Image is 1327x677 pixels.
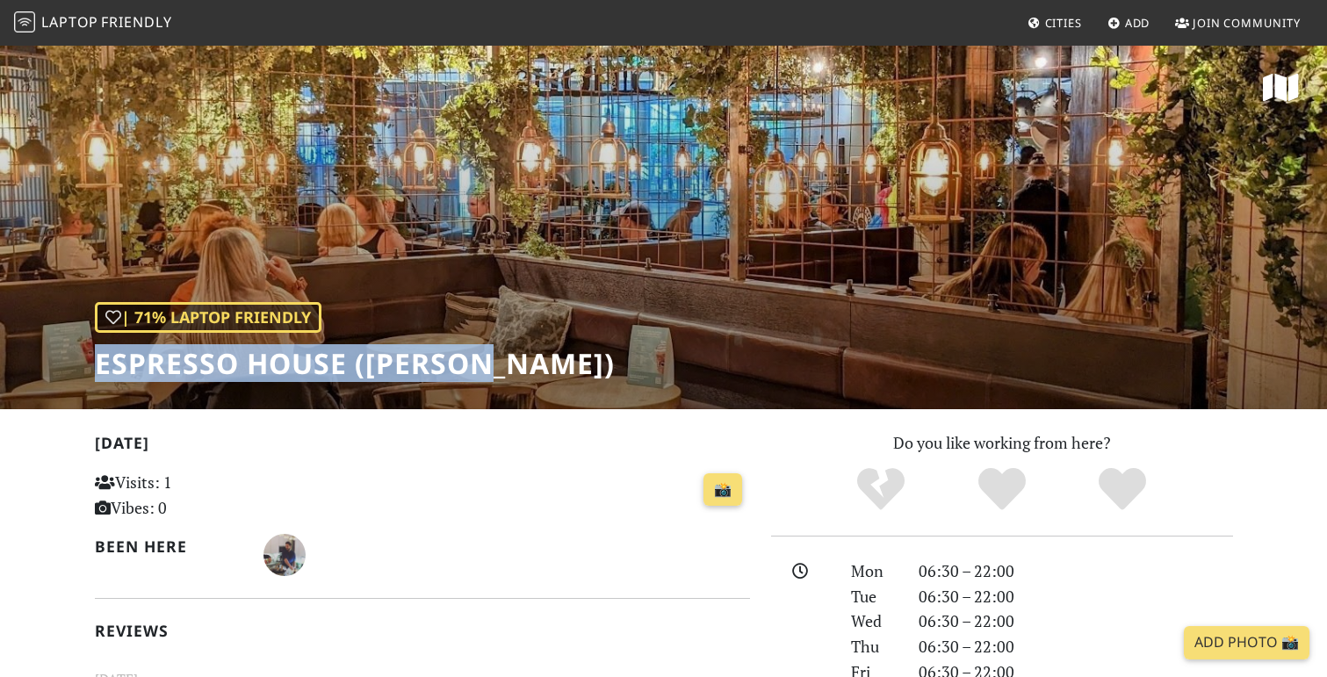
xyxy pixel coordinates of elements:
[840,609,907,634] div: Wed
[95,470,299,521] p: Visits: 1 Vibes: 0
[14,8,172,39] a: LaptopFriendly LaptopFriendly
[908,584,1244,609] div: 06:30 – 22:00
[908,558,1244,584] div: 06:30 – 22:00
[14,11,35,32] img: LaptopFriendly
[1100,7,1158,39] a: Add
[941,465,1063,514] div: Yes
[703,473,742,507] a: 📸
[95,434,750,459] h2: [DATE]
[263,534,306,576] img: 4473-perry.jpg
[263,543,306,564] span: Perry Mitchell
[840,634,907,659] div: Thu
[771,430,1233,456] p: Do you like working from here?
[41,12,98,32] span: Laptop
[1125,15,1150,31] span: Add
[908,634,1244,659] div: 06:30 – 22:00
[840,584,907,609] div: Tue
[908,609,1244,634] div: 06:30 – 22:00
[820,465,941,514] div: No
[1020,7,1089,39] a: Cities
[1193,15,1301,31] span: Join Community
[1168,7,1308,39] a: Join Community
[95,347,615,380] h1: Espresso House ([PERSON_NAME])
[95,302,321,333] div: | 71% Laptop Friendly
[840,558,907,584] div: Mon
[95,622,750,640] h2: Reviews
[1045,15,1082,31] span: Cities
[101,12,171,32] span: Friendly
[95,537,243,556] h2: Been here
[1062,465,1183,514] div: Definitely!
